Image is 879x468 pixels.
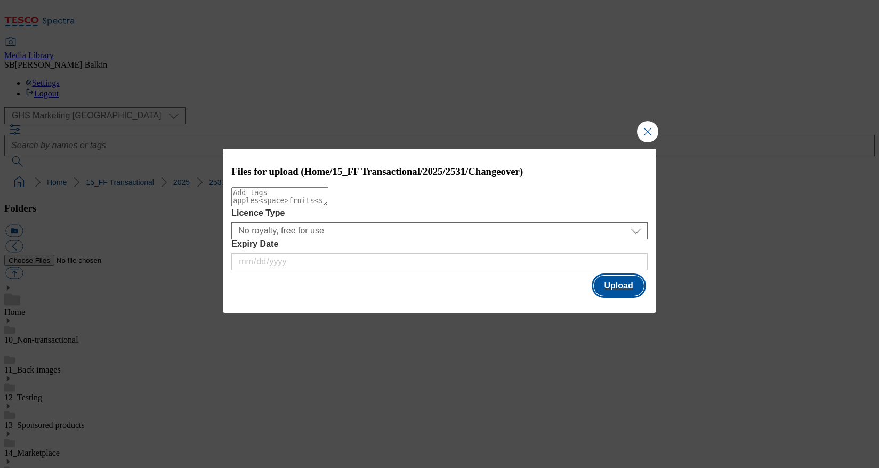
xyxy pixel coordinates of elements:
button: Close Modal [637,121,658,142]
label: Expiry Date [231,239,648,249]
h3: Files for upload (Home/15_FF Transactional/2025/2531/Changeover) [231,166,648,177]
div: Modal [223,149,656,313]
label: Licence Type [231,208,648,218]
button: Upload [594,276,644,296]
